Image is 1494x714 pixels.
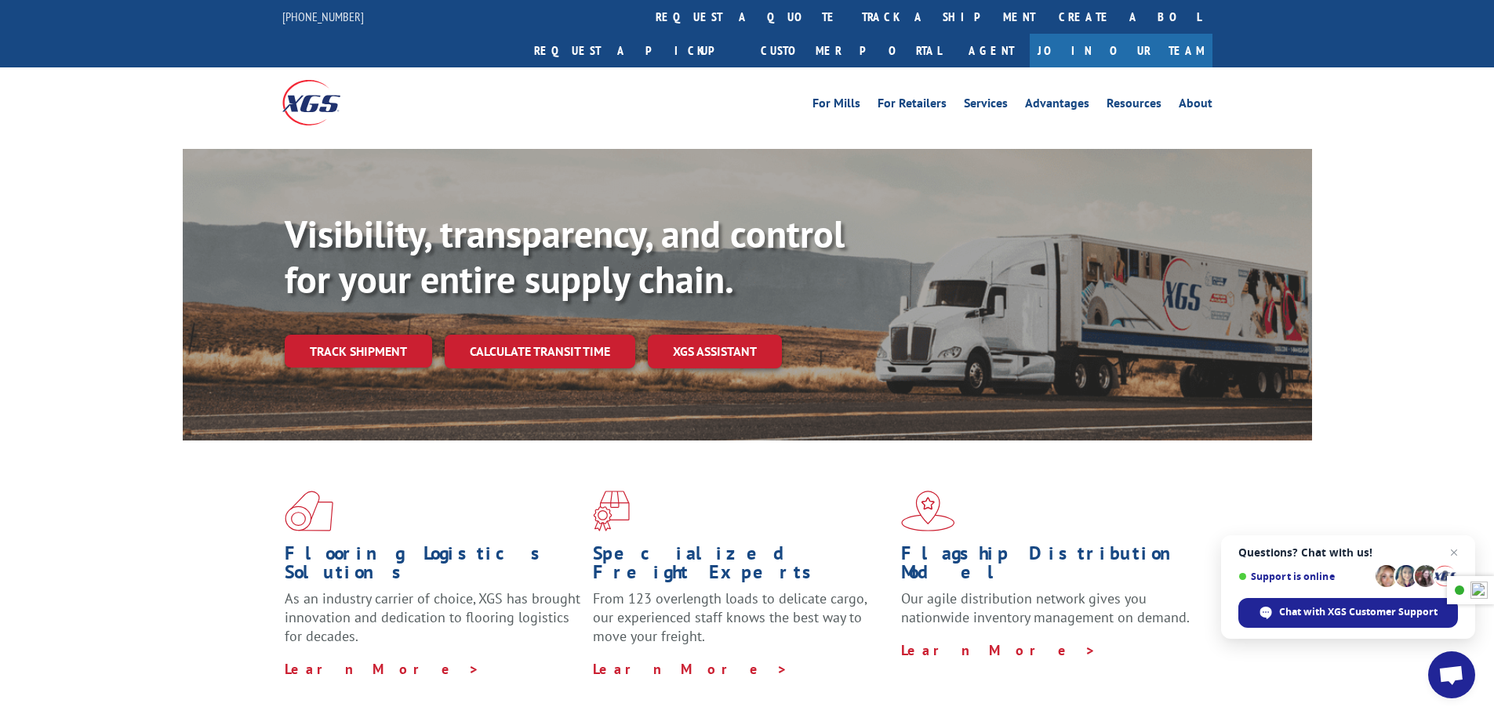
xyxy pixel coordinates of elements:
[901,641,1096,659] a: Learn More >
[593,589,889,659] p: From 123 overlength loads to delicate cargo, our experienced staff knows the best way to move you...
[593,544,889,589] h1: Specialized Freight Experts
[901,491,955,531] img: xgs-icon-flagship-distribution-model-red
[593,491,630,531] img: xgs-icon-focused-on-flooring-red
[812,97,860,114] a: For Mills
[593,660,788,678] a: Learn More >
[282,9,364,24] a: [PHONE_NUMBER]
[878,97,947,114] a: For Retailers
[1238,598,1458,628] div: Chat with XGS Customer Support
[1445,543,1463,562] span: Close chat
[285,491,333,531] img: xgs-icon-total-supply-chain-intelligence-red
[285,589,580,645] span: As an industry carrier of choice, XGS has brought innovation and dedication to flooring logistics...
[1025,97,1089,114] a: Advantages
[953,34,1030,67] a: Agent
[901,589,1190,626] span: Our agile distribution network gives you nationwide inventory management on demand.
[1107,97,1161,114] a: Resources
[522,34,749,67] a: Request a pickup
[749,34,953,67] a: Customer Portal
[1428,651,1475,698] div: Open chat
[285,660,480,678] a: Learn More >
[901,544,1198,589] h1: Flagship Distribution Model
[285,209,845,303] b: Visibility, transparency, and control for your entire supply chain.
[285,544,581,589] h1: Flooring Logistics Solutions
[964,97,1008,114] a: Services
[1238,546,1458,559] span: Questions? Chat with us!
[285,335,432,368] a: Track shipment
[1030,34,1212,67] a: Join Our Team
[1179,97,1212,114] a: About
[648,335,782,368] a: XGS ASSISTANT
[445,335,635,368] a: Calculate transit time
[1238,571,1370,582] span: Support is online
[1279,605,1438,619] span: Chat with XGS Customer Support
